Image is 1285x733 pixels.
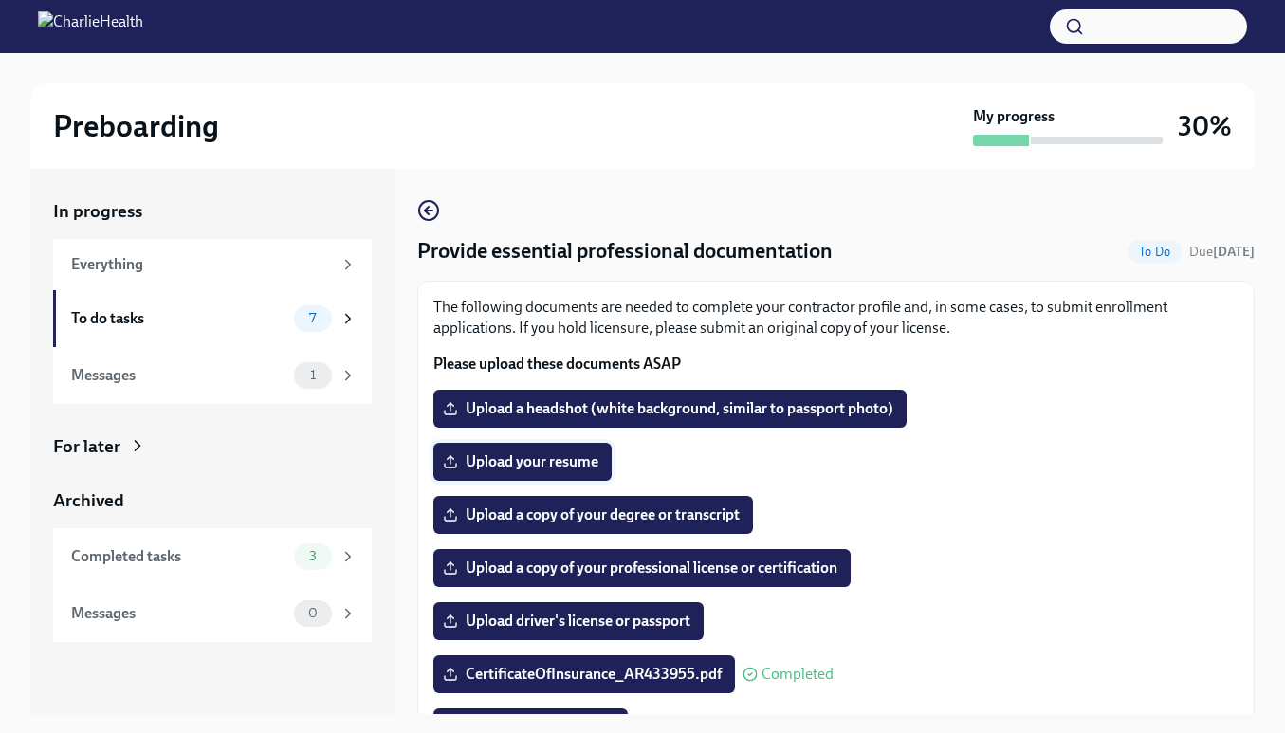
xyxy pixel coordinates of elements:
label: Upload a copy of your professional license or certification [433,549,851,587]
h4: Provide essential professional documentation [417,237,833,266]
div: Messages [71,603,286,624]
div: To do tasks [71,308,286,329]
div: Messages [71,365,286,386]
label: Upload a headshot (white background, similar to passport photo) [433,390,907,428]
strong: [DATE] [1213,244,1255,260]
div: For later [53,434,120,459]
a: For later [53,434,372,459]
span: To Do [1128,245,1182,259]
h2: Preboarding [53,107,219,145]
span: Due [1189,244,1255,260]
label: CertificateOfInsurance_AR433955.pdf [433,655,735,693]
a: Archived [53,488,372,513]
span: Upload your resume [447,452,598,471]
img: CharlieHealth [38,11,143,42]
h3: 30% [1178,109,1232,143]
span: 1 [299,368,327,382]
span: Upload a headshot (white background, similar to passport photo) [447,399,893,418]
span: 7 [298,311,327,325]
span: CertificateOfInsurance_AR433955.pdf [447,665,722,684]
span: Upload a copy of your professional license or certification [447,559,837,577]
a: Messages1 [53,347,372,404]
span: September 8th, 2025 08:00 [1189,243,1255,261]
div: Completed tasks [71,546,286,567]
label: Upload a copy of your degree or transcript [433,496,753,534]
span: Upload driver's license or passport [447,612,690,631]
strong: Please upload these documents ASAP [433,355,681,373]
label: Upload your resume [433,443,612,481]
a: In progress [53,199,372,224]
span: 0 [297,606,329,620]
span: 3 [298,549,328,563]
strong: My progress [973,106,1055,127]
a: Messages0 [53,585,372,642]
label: Upload driver's license or passport [433,602,704,640]
a: To do tasks7 [53,290,372,347]
a: Everything [53,239,372,290]
a: Completed tasks3 [53,528,372,585]
p: The following documents are needed to complete your contractor profile and, in some cases, to sub... [433,297,1239,339]
div: Everything [71,254,332,275]
span: Completed [762,667,834,682]
span: Upload a copy of your degree or transcript [447,505,740,524]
